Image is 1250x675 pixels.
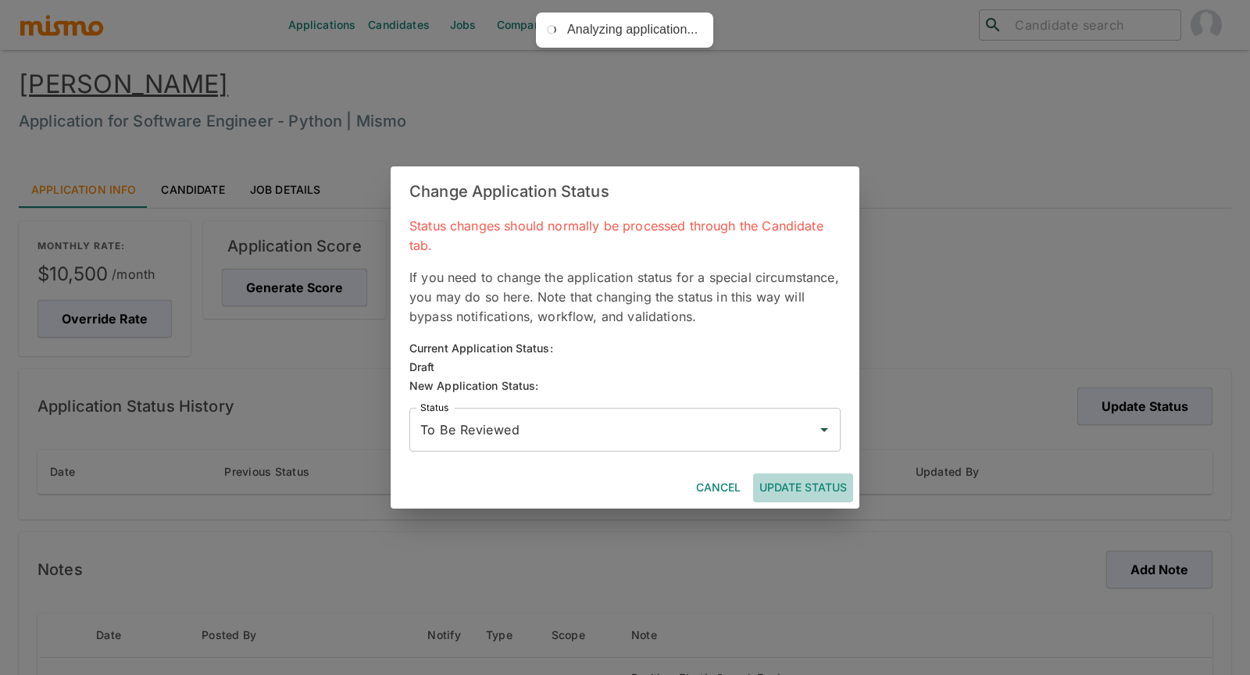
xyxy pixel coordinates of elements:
div: New Application Status: [409,377,841,395]
h2: Change Application Status [391,166,859,216]
button: Open [813,419,835,441]
span: If you need to change the application status for a special circumstance, you may do so here. Note... [409,270,839,324]
span: Status changes should normally be processed through the Candidate tab. [409,218,823,253]
label: Status [420,401,448,414]
div: Current Application Status: [409,339,553,358]
div: Draft [409,358,553,377]
button: Update Status [753,473,853,502]
button: Cancel [690,473,747,502]
div: Analyzing application... [567,22,698,38]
